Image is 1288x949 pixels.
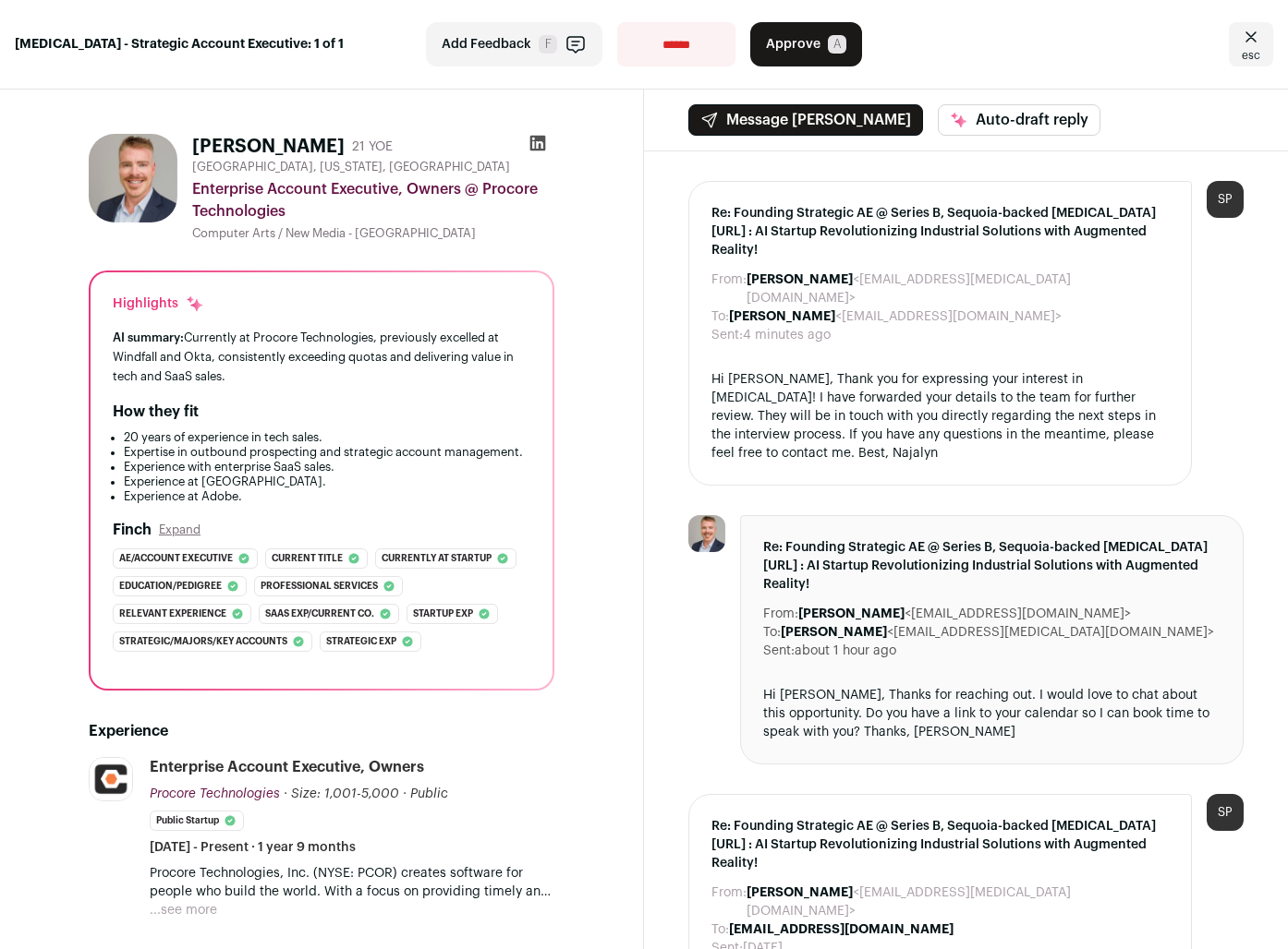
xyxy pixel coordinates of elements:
[113,328,530,386] div: Currently at Procore Technologies, previously excelled at Windfall and Okta, consistently exceedi...
[711,270,747,307] dt: From:
[1207,181,1244,218] div: SP
[747,270,1169,307] dd: <[EMAIL_ADDRESS][MEDICAL_DATA][DOMAIN_NAME]>
[90,758,132,800] img: 422d72e546bd08eca3188b2095fa866cc7b1d2c73dec5300f4d795dc2de78c1d.jpg
[711,204,1169,259] span: Re: Founding Strategic AE @ Series B, Sequoia-backed [MEDICAL_DATA][URL] : AI Startup Revolutioni...
[124,445,530,460] li: Expertise in outbound prospecting and strategic account management.
[326,632,396,651] span: Strategic exp
[426,22,602,66] button: Add Feedback F
[113,519,152,541] h2: Finch
[442,35,531,54] span: Add Feedback
[150,864,554,901] p: Procore Technologies, Inc. (NYSE: PCOR) creates software for people who build the world. With a f...
[192,178,554,222] div: Enterprise Account Executive, Owners @ Procore Technologies
[743,326,831,344] dd: 4 minutes ago
[352,138,393,156] div: 21 YOE
[747,273,853,286] b: [PERSON_NAME]
[747,883,1169,920] dd: <[EMAIL_ADDRESS][MEDICAL_DATA][DOMAIN_NAME]>
[539,35,557,54] span: F
[795,642,896,660] dd: about 1 hour ago
[113,401,199,423] h2: How they fit
[763,623,781,642] dt: To:
[119,577,222,595] span: Education/pedigree
[781,623,1214,642] dd: <[EMAIL_ADDRESS][MEDICAL_DATA][DOMAIN_NAME]>
[729,310,835,323] b: [PERSON_NAME]
[763,538,1221,594] span: Re: Founding Strategic AE @ Series B, Sequoia-backed [MEDICAL_DATA][URL] : AI Startup Revolutioni...
[150,901,217,919] button: ...see more
[763,686,1221,741] div: Hi [PERSON_NAME], Thanks for reaching out. I would love to chat about this opportunity. Do you ha...
[150,811,244,831] li: Public Startup
[150,757,424,777] div: Enterprise Account Executive, Owners
[711,326,743,344] dt: Sent:
[729,923,954,936] b: [EMAIL_ADDRESS][DOMAIN_NAME]
[382,549,492,568] span: Currently at startup
[124,430,530,445] li: 20 years of experience in tech sales.
[711,817,1169,872] span: Re: Founding Strategic AE @ Series B, Sequoia-backed [MEDICAL_DATA][URL] : AI Startup Revolutioni...
[410,787,448,800] span: Public
[711,370,1169,462] div: Hi [PERSON_NAME], Thank you for expressing your interest in [MEDICAL_DATA]! I have forwarded your...
[711,920,729,939] dt: To:
[729,307,1062,326] dd: <[EMAIL_ADDRESS][DOMAIN_NAME]>
[261,577,378,595] span: Professional services
[124,460,530,474] li: Experience with enterprise SaaS sales.
[747,886,853,899] b: [PERSON_NAME]
[711,883,747,920] dt: From:
[711,307,729,326] dt: To:
[124,489,530,504] li: Experience at Adobe.
[113,294,204,313] div: Highlights
[688,515,725,552] img: d64ff54da8ead2f52508b6ca76fc7ea947925afc43e5d20e4c5c7b68043b5b46.jpg
[750,22,862,66] button: Approve A
[159,523,200,537] button: Expand
[124,474,530,489] li: Experience at [GEOGRAPHIC_DATA].
[1207,794,1244,831] div: SP
[113,331,184,343] span: AI summary:
[1229,22,1273,66] a: Close
[828,35,846,54] span: A
[798,605,1131,623] dd: <[EMAIL_ADDRESS][DOMAIN_NAME]>
[265,605,374,623] span: Saas exp/current co.
[1242,48,1260,63] span: esc
[798,607,905,620] b: [PERSON_NAME]
[150,787,280,800] span: Procore Technologies
[192,226,554,241] div: Computer Arts / New Media - [GEOGRAPHIC_DATA]
[119,605,226,623] span: Relevant experience
[150,838,356,857] span: [DATE] - Present · 1 year 9 months
[403,785,407,803] span: ·
[119,632,287,651] span: Strategic/majors/key accounts
[413,605,473,623] span: Startup exp
[192,160,510,174] span: [GEOGRAPHIC_DATA], [US_STATE], [GEOGRAPHIC_DATA]
[272,549,343,568] span: Current title
[119,549,233,568] span: Ae/account executive
[284,787,399,800] span: · Size: 1,001-5,000
[89,134,177,222] img: d64ff54da8ead2f52508b6ca76fc7ea947925afc43e5d20e4c5c7b68043b5b46.jpg
[763,642,795,660] dt: Sent:
[192,134,345,160] h1: [PERSON_NAME]
[688,104,923,136] button: Message [PERSON_NAME]
[781,626,887,639] b: [PERSON_NAME]
[15,35,344,54] strong: [MEDICAL_DATA] - Strategic Account Executive: 1 of 1
[89,720,554,742] h2: Experience
[766,35,820,54] span: Approve
[938,104,1100,136] button: Auto-draft reply
[763,605,798,623] dt: From:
